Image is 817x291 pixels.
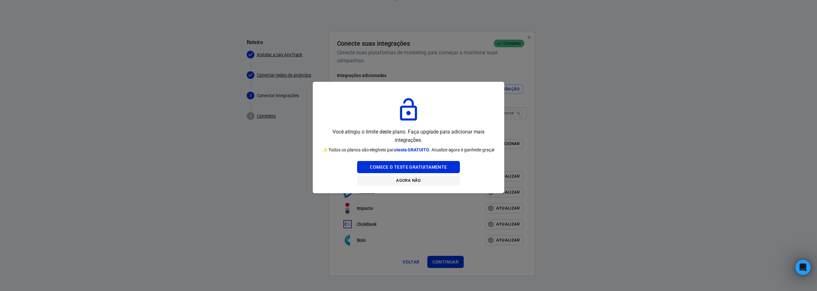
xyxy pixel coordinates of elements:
font: . [429,147,431,152]
button: Comece o teste gratuitamente [357,161,460,173]
font: Você atingiu o limite deste plano. Faça upgrade para adicionar mais integrações. [333,129,485,143]
font: Comece o teste gratuitamente [370,165,447,170]
font: teste GRATUITO [396,147,429,152]
font: de graça! [476,147,495,152]
font: e ganhe [461,147,476,152]
font: Atualize [431,147,447,152]
font: ✨ Todos os planos são elegíveis para [322,147,396,152]
font: Agora não [396,178,421,183]
button: Agora não [357,176,460,186]
iframe: Chat ao vivo do Intercom [795,260,811,275]
font: agora [448,147,460,152]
